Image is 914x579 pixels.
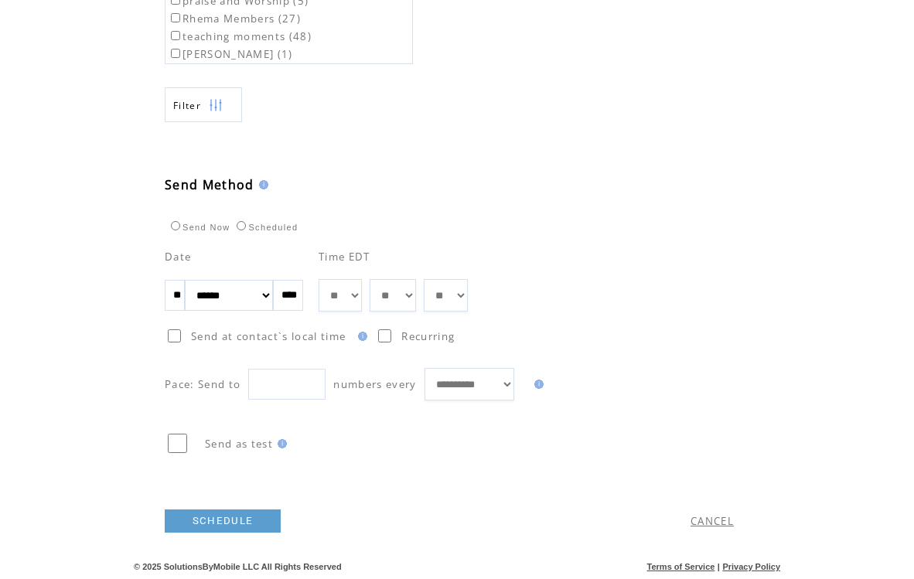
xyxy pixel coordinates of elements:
input: [PERSON_NAME] (1) [171,49,180,58]
img: help.gif [273,439,287,448]
span: | [718,562,720,571]
label: Rhema Members (27) [168,12,301,26]
label: teaching moments (48) [168,29,312,43]
label: Send Now [167,223,230,232]
img: filters.png [209,88,223,123]
input: Scheduled [237,221,246,230]
span: Recurring [401,329,455,343]
a: Terms of Service [647,562,715,571]
img: help.gif [254,180,268,189]
a: CANCEL [691,514,734,528]
a: SCHEDULE [165,509,281,533]
span: numbers every [333,377,416,391]
a: Privacy Policy [722,562,780,571]
input: Rhema Members (27) [171,13,180,22]
label: Scheduled [233,223,298,232]
img: help.gif [353,332,367,341]
span: Show filters [173,99,201,112]
span: Pace: Send to [165,377,240,391]
input: teaching moments (48) [171,31,180,40]
span: Send Method [165,176,254,193]
span: Date [165,250,191,264]
span: © 2025 SolutionsByMobile LLC All Rights Reserved [134,562,342,571]
img: help.gif [530,380,544,389]
input: Send Now [171,221,180,230]
span: Time EDT [319,250,370,264]
label: [PERSON_NAME] (1) [168,47,293,61]
a: Filter [165,87,242,122]
span: Send as test [205,437,273,451]
span: Send at contact`s local time [191,329,346,343]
